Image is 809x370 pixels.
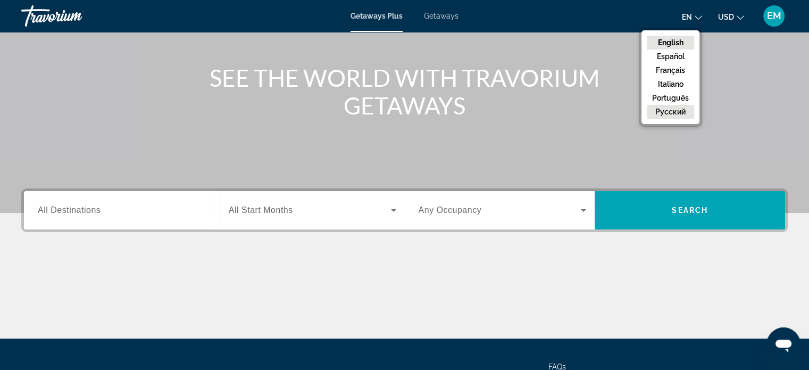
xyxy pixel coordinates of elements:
[229,205,293,215] span: All Start Months
[718,13,734,21] span: USD
[38,205,101,215] span: All Destinations
[682,9,702,24] button: Change language
[682,13,692,21] span: en
[647,77,694,91] button: Italiano
[647,50,694,63] button: Español
[767,11,781,21] span: EM
[419,205,482,215] span: Any Occupancy
[718,9,744,24] button: Change currency
[351,12,403,20] a: Getaways Plus
[760,5,788,27] button: User Menu
[647,105,694,119] button: русский
[672,206,708,215] span: Search
[21,2,128,30] a: Travorium
[647,91,694,105] button: Português
[424,12,458,20] a: Getaways
[205,64,604,119] h1: SEE THE WORLD WITH TRAVORIUM GETAWAYS
[647,63,694,77] button: Français
[766,327,800,361] iframe: Кнопка запуска окна обмена сообщениями
[647,36,694,50] button: English
[24,191,785,229] div: Search widget
[595,191,785,229] button: Search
